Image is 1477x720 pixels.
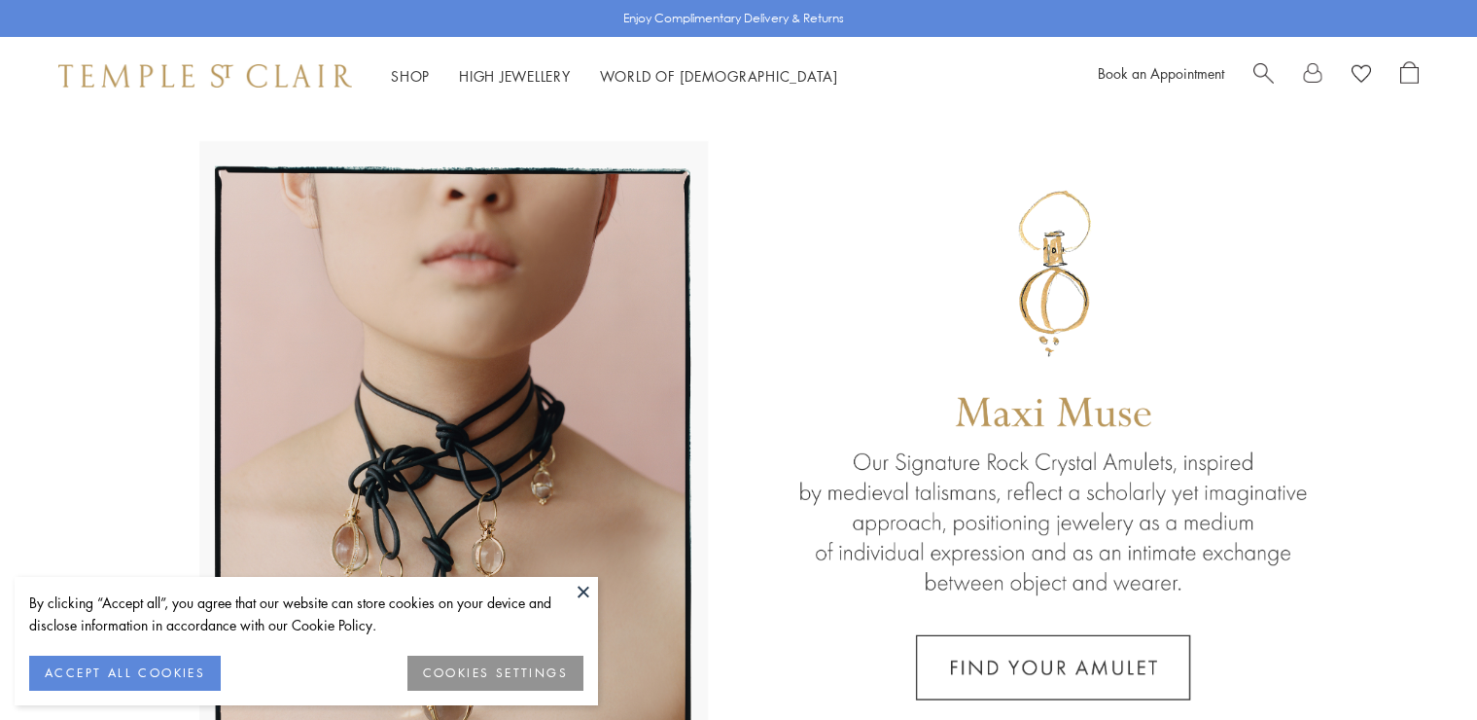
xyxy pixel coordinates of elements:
p: Enjoy Complimentary Delivery & Returns [623,9,844,28]
a: World of [DEMOGRAPHIC_DATA]World of [DEMOGRAPHIC_DATA] [600,66,838,86]
iframe: Gorgias live chat messenger [1380,629,1458,701]
a: Book an Appointment [1098,63,1224,83]
img: Temple St. Clair [58,64,352,88]
div: By clicking “Accept all”, you agree that our website can store cookies on your device and disclos... [29,592,583,636]
a: High JewelleryHigh Jewellery [459,66,571,86]
a: ShopShop [391,66,430,86]
button: ACCEPT ALL COOKIES [29,656,221,691]
a: Open Shopping Bag [1400,61,1419,90]
button: COOKIES SETTINGS [407,656,583,691]
nav: Main navigation [391,64,838,89]
a: Search [1253,61,1274,90]
a: View Wishlist [1352,61,1371,90]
